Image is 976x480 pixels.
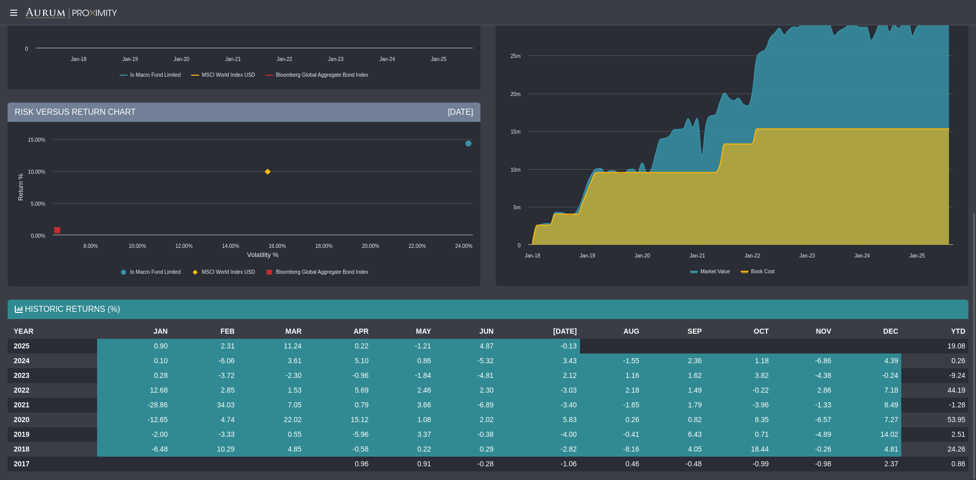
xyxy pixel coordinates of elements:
[772,412,834,427] td: -6.57
[434,368,497,383] td: -4.81
[772,427,834,442] td: -4.89
[497,368,580,383] td: 2.12
[497,427,580,442] td: -4.00
[643,412,705,427] td: 0.82
[497,412,580,427] td: 5.83
[222,243,239,249] text: 14.00%
[304,442,372,457] td: -0.58
[8,398,97,412] th: 2021
[372,442,434,457] td: 0.22
[772,324,834,339] th: NOV
[580,398,643,412] td: -1.65
[31,201,45,207] text: 5.00%
[97,339,171,354] td: 0.90
[304,457,372,471] td: 0.96
[8,354,97,368] th: 2024
[643,324,705,339] th: SEP
[8,300,968,319] div: HISTORIC RETURNS (%)
[97,354,171,368] td: 0.10
[455,243,472,249] text: 24.00%
[171,324,238,339] th: FEB
[517,243,521,248] text: 0
[580,442,643,457] td: -8.16
[372,398,434,412] td: 3.66
[238,412,305,427] td: 22.02
[525,253,540,259] text: Jan-18
[643,383,705,398] td: 1.49
[8,457,97,471] th: 2017
[497,442,580,457] td: -2.82
[497,398,580,412] td: -3.40
[643,398,705,412] td: 1.79
[175,243,193,249] text: 12.00%
[705,324,772,339] th: OCT
[171,412,238,427] td: 4.74
[431,56,447,62] text: Jan-25
[513,205,521,210] text: 5m
[772,398,834,412] td: -1.33
[511,53,521,59] text: 25m
[202,269,255,275] text: MSCI World Index USD
[901,398,968,412] td: -1.28
[277,56,292,62] text: Jan-22
[238,354,305,368] td: 3.61
[174,56,190,62] text: Jan-20
[705,412,772,427] td: 8.35
[690,253,706,259] text: Jan-21
[372,457,434,471] td: 0.91
[434,457,497,471] td: -0.28
[8,412,97,427] th: 2020
[97,442,171,457] td: -6.48
[580,457,643,471] td: 0.46
[304,412,372,427] td: 15.12
[97,383,171,398] td: 12.68
[238,339,305,354] td: 11.24
[129,243,146,249] text: 10.00%
[448,107,473,118] div: [DATE]
[834,398,901,412] td: 8.49
[304,368,372,383] td: -0.96
[643,457,705,471] td: -0.48
[130,72,181,78] text: Io Macro Fund Limited
[497,457,580,471] td: -1.06
[31,233,45,239] text: 0.00%
[745,253,760,259] text: Jan-22
[238,324,305,339] th: MAR
[580,354,643,368] td: -1.55
[97,427,171,442] td: -2.00
[705,427,772,442] td: 0.71
[304,339,372,354] td: 0.22
[901,354,968,368] td: 0.26
[8,383,97,398] th: 2022
[901,427,968,442] td: 2.51
[372,412,434,427] td: 1.08
[171,427,238,442] td: -3.33
[130,269,181,275] text: Io Macro Fund Limited
[901,457,968,471] td: 0.86
[434,339,497,354] td: 4.87
[511,129,521,135] text: 15m
[372,383,434,398] td: 2.46
[772,368,834,383] td: -4.38
[362,243,379,249] text: 20.00%
[901,383,968,398] td: 44.19
[202,72,255,78] text: MSCI World Index USD
[772,383,834,398] td: 2.86
[901,324,968,339] th: YTD
[8,427,97,442] th: 2019
[28,169,45,175] text: 10.00%
[511,167,521,173] text: 10m
[171,442,238,457] td: 10.29
[25,46,28,52] text: 0
[97,412,171,427] td: -12.65
[497,339,580,354] td: -0.13
[705,368,772,383] td: 3.82
[372,427,434,442] td: 3.37
[71,56,87,62] text: Jan-18
[97,368,171,383] td: 0.28
[901,368,968,383] td: -9.24
[434,442,497,457] td: 0.29
[225,56,241,62] text: Jan-21
[772,457,834,471] td: -0.98
[705,442,772,457] td: 18.44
